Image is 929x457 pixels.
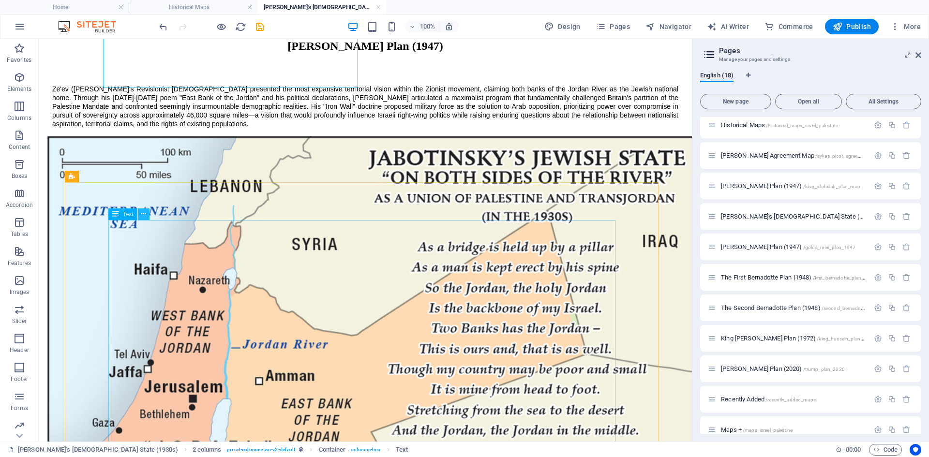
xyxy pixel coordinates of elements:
div: Settings [874,151,882,160]
div: Recently Added/recently_added_maps [718,396,869,402]
div: Remove [902,334,911,342]
button: New page [700,94,771,109]
div: [PERSON_NAME] Agreement Map/sykes_picot_agreement_plan [718,152,869,159]
span: /first_bernadotte_plan_1948 [813,275,876,280]
p: Slider [12,317,27,325]
div: Remove [902,395,911,403]
div: Maps +/maps_israel_palestine [718,427,869,433]
h6: 100% [420,21,435,32]
span: Click to select. Double-click to edit [193,444,222,456]
span: . columns-box [349,444,380,456]
a: Click to cancel selection. Double-click to open Pages [8,444,179,456]
span: /trump_plan_2020 [803,367,845,372]
span: New page [704,99,767,104]
button: Pages [592,19,634,34]
div: Design (Ctrl+Alt+Y) [540,19,584,34]
p: Favorites [7,56,31,64]
div: Remove [902,243,911,251]
div: Remove [902,426,911,434]
span: King [PERSON_NAME] Plan (1972) [721,335,874,342]
div: The Second Bernadotte Plan (1948)/second_bernadotte_plan_1948 [718,305,869,311]
i: Undo: Change text (Ctrl+Z) [158,21,169,32]
span: /golda_meir_plan_1947 [803,245,856,250]
div: Settings [874,334,882,342]
div: Duplicate [888,304,896,312]
div: Settings [874,182,882,190]
h4: [PERSON_NAME]'s [DEMOGRAPHIC_DATA] State (1930s) [257,2,386,13]
span: Navigator [645,22,691,31]
img: Editor Logo [56,21,128,32]
div: Remove [902,365,911,373]
span: The Second Bernadotte Plan (1948) [721,304,893,311]
span: Click to open page [721,365,845,372]
div: [PERSON_NAME]'s [DEMOGRAPHIC_DATA] State (1930s) [718,213,869,220]
i: On resize automatically adjust zoom level to fit chosen device. [445,22,453,31]
span: /historical_maps_israel_palestine [766,123,838,128]
p: Content [9,143,30,151]
div: Remove [902,151,911,160]
div: [PERSON_NAME] Plan (1947)/golda_meir_plan_1947 [718,244,869,250]
div: Language Tabs [700,72,921,90]
button: Click here to leave preview mode and continue editing [215,21,227,32]
div: Remove [902,304,911,312]
p: Features [8,259,31,267]
span: AI Writer [707,22,749,31]
nav: breadcrumb [193,444,408,456]
button: Open all [775,94,842,109]
div: Duplicate [888,243,896,251]
p: Images [10,288,30,296]
div: Duplicate [888,273,896,281]
div: Historical Maps/historical_maps_israel_palestine [718,122,869,128]
i: Save (Ctrl+S) [255,21,266,32]
button: Navigator [642,19,695,34]
button: Publish [825,19,879,34]
span: More [890,22,921,31]
div: Settings [874,243,882,251]
div: Duplicate [888,182,896,190]
span: Pages [596,22,630,31]
div: [PERSON_NAME] Plan (1947)/king_abdullah_plan_map [718,183,869,189]
div: Remove [902,121,911,129]
p: Boxes [12,172,28,180]
span: /king_abdullah_plan_map [803,184,860,189]
div: Remove [902,182,911,190]
span: Click to open page [721,121,838,129]
span: : [853,446,854,453]
div: Duplicate [888,334,896,342]
button: Code [869,444,902,456]
div: Duplicate [888,121,896,129]
div: Settings [874,365,882,373]
button: More [886,19,925,34]
div: Settings [874,212,882,221]
span: /recently_added_maps [765,397,816,402]
button: Usercentrics [910,444,921,456]
div: Settings [874,426,882,434]
p: Forms [11,404,28,412]
button: Design [540,19,584,34]
i: Reload page [235,21,246,32]
p: Footer [11,375,28,383]
span: Design [544,22,581,31]
p: Header [10,346,29,354]
div: [PERSON_NAME] Plan (2020)/trump_plan_2020 [718,366,869,372]
p: Columns [7,114,31,122]
div: Settings [874,395,882,403]
h6: Session time [836,444,861,456]
div: Duplicate [888,395,896,403]
button: Commerce [761,19,817,34]
span: Click to open page [721,182,860,190]
button: undo [157,21,169,32]
button: AI Writer [703,19,753,34]
div: Duplicate [888,365,896,373]
span: /sykes_picot_agreement_plan [815,153,881,159]
h2: Pages [719,46,921,55]
span: Text [123,211,134,217]
span: All Settings [850,99,917,104]
span: Commerce [764,22,813,31]
span: Maps + [721,426,793,433]
div: Remove [902,212,911,221]
span: Publish [833,22,871,31]
h4: Historical Maps [129,2,257,13]
div: Settings [874,304,882,312]
div: Duplicate [888,212,896,221]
